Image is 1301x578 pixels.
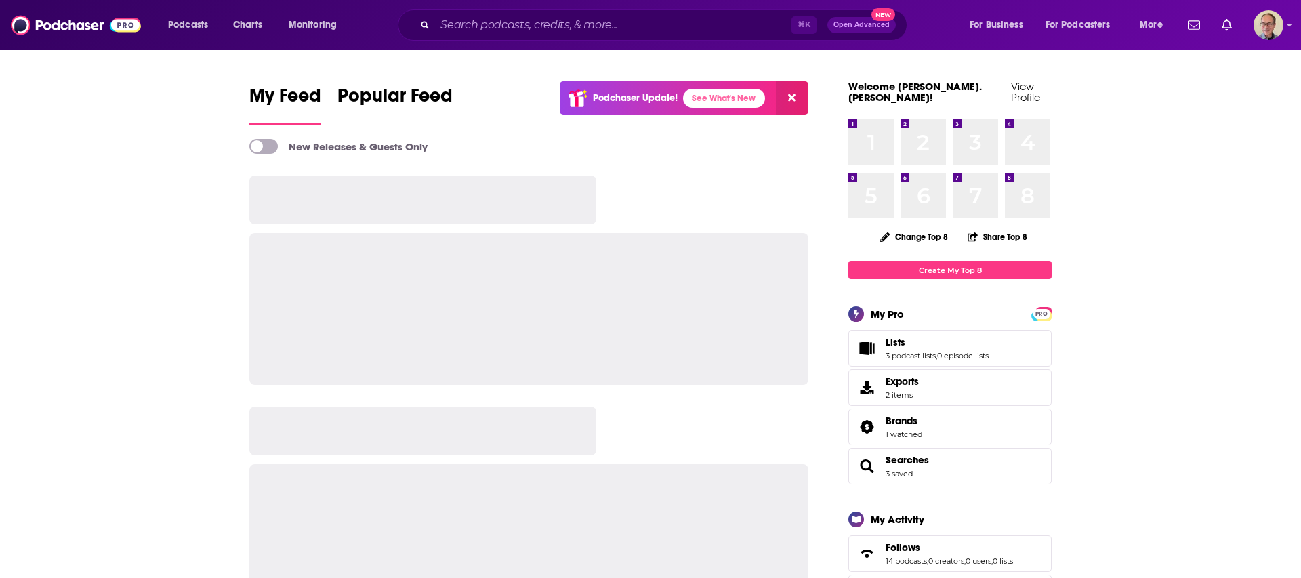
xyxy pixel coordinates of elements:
span: My Feed [249,84,321,115]
button: open menu [1037,14,1130,36]
input: Search podcasts, credits, & more... [435,14,791,36]
span: Popular Feed [337,84,453,115]
button: Share Top 8 [967,224,1028,250]
button: Open AdvancedNew [827,17,896,33]
a: Create My Top 8 [848,261,1052,279]
span: More [1140,16,1163,35]
a: My Feed [249,84,321,125]
a: Exports [848,369,1052,406]
a: Brands [853,417,880,436]
a: Searches [853,457,880,476]
a: 3 podcast lists [886,351,936,360]
span: , [991,556,993,566]
span: Lists [848,330,1052,367]
a: Charts [224,14,270,36]
span: Brands [886,415,917,427]
span: Brands [848,409,1052,445]
span: For Podcasters [1046,16,1111,35]
a: 14 podcasts [886,556,927,566]
span: Lists [886,336,905,348]
span: Exports [886,375,919,388]
img: Podchaser - Follow, Share and Rate Podcasts [11,12,141,38]
a: PRO [1033,308,1050,318]
a: 0 users [966,556,991,566]
span: Follows [886,541,920,554]
div: My Pro [871,308,904,321]
a: 0 creators [928,556,964,566]
span: Logged in as tommy.lynch [1254,10,1283,40]
a: 3 saved [886,469,913,478]
a: Searches [886,454,929,466]
div: Search podcasts, credits, & more... [411,9,920,41]
a: 0 episode lists [937,351,989,360]
span: Exports [853,378,880,397]
a: See What's New [683,89,765,108]
span: , [927,556,928,566]
a: Lists [853,339,880,358]
button: open menu [279,14,354,36]
a: Brands [886,415,922,427]
span: , [964,556,966,566]
span: PRO [1033,309,1050,319]
span: Follows [848,535,1052,572]
button: open menu [960,14,1040,36]
a: Popular Feed [337,84,453,125]
span: ⌘ K [791,16,817,34]
img: User Profile [1254,10,1283,40]
a: Follows [886,541,1013,554]
a: Show notifications dropdown [1182,14,1205,37]
a: New Releases & Guests Only [249,139,428,154]
a: 1 watched [886,430,922,439]
a: View Profile [1011,80,1040,104]
button: Change Top 8 [872,228,956,245]
div: My Activity [871,513,924,526]
a: Follows [853,544,880,563]
span: Podcasts [168,16,208,35]
span: Charts [233,16,262,35]
button: open menu [159,14,226,36]
span: For Business [970,16,1023,35]
span: 2 items [886,390,919,400]
span: Open Advanced [833,22,890,28]
span: New [871,8,896,21]
a: Show notifications dropdown [1216,14,1237,37]
span: , [936,351,937,360]
a: Welcome [PERSON_NAME].[PERSON_NAME]! [848,80,982,104]
a: Lists [886,336,989,348]
span: Monitoring [289,16,337,35]
button: open menu [1130,14,1180,36]
span: Searches [848,448,1052,484]
button: Show profile menu [1254,10,1283,40]
p: Podchaser Update! [593,92,678,104]
a: 0 lists [993,556,1013,566]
